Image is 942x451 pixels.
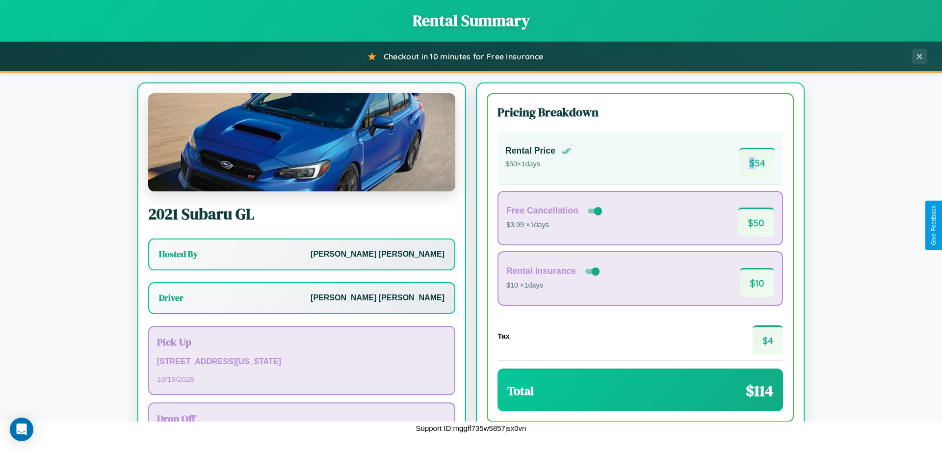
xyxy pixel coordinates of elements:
[159,292,183,304] h3: Driver
[505,158,571,171] p: $ 50 × 1 days
[416,422,526,435] p: Support ID: mggff735w5857jsx0vn
[506,266,576,276] h4: Rental Insurance
[311,291,445,305] p: [PERSON_NAME] [PERSON_NAME]
[157,372,446,386] p: 10 / 19 / 2026
[507,383,534,399] h3: Total
[746,380,773,401] span: $ 114
[157,355,446,369] p: [STREET_ADDRESS][US_STATE]
[311,247,445,262] p: [PERSON_NAME] [PERSON_NAME]
[506,206,578,216] h4: Free Cancellation
[497,332,510,340] h4: Tax
[148,93,455,191] img: Subaru GL
[739,148,775,177] span: $ 54
[10,10,932,31] h1: Rental Summary
[384,52,543,61] span: Checkout in 10 minutes for Free Insurance
[497,104,783,120] h3: Pricing Breakdown
[159,248,198,260] h3: Hosted By
[506,279,602,292] p: $10 × 1 days
[506,219,604,232] p: $3.99 × 1 days
[10,418,33,441] div: Open Intercom Messenger
[740,268,774,297] span: $ 10
[930,206,937,245] div: Give Feedback
[157,335,446,349] h3: Pick Up
[738,208,774,237] span: $ 50
[148,203,455,225] h2: 2021 Subaru GL
[753,325,783,354] span: $ 4
[505,146,555,156] h4: Rental Price
[157,411,446,425] h3: Drop Off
